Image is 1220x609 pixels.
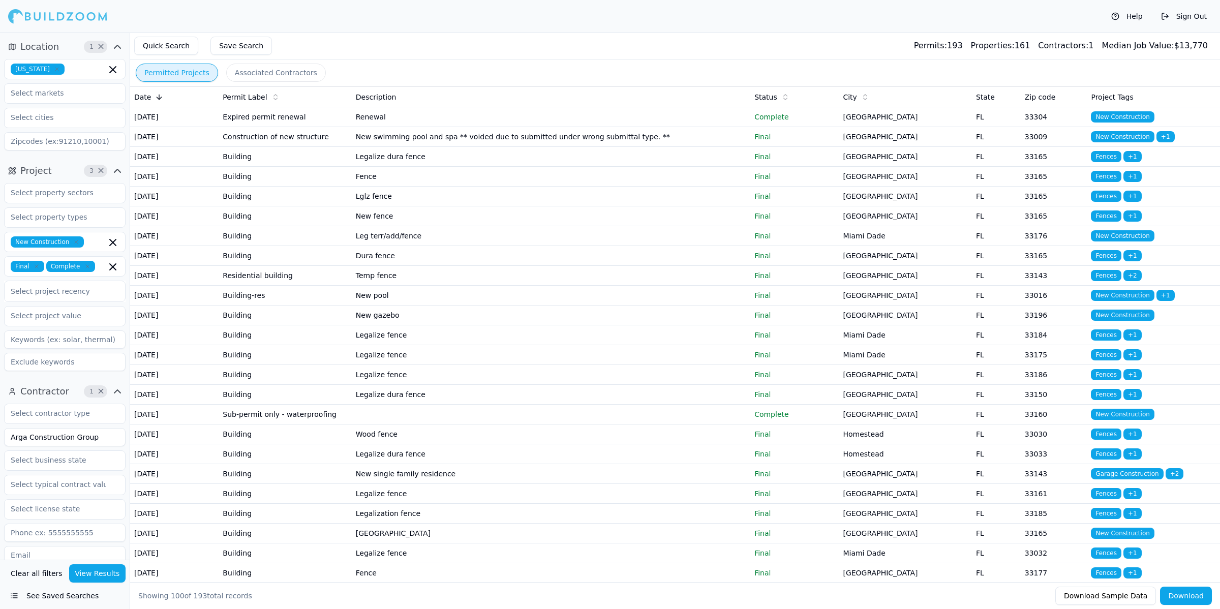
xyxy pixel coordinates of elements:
td: [GEOGRAPHIC_DATA] [839,187,971,206]
span: Fences [1091,191,1121,202]
td: 33150 [1021,385,1087,405]
td: [DATE] [130,107,219,127]
td: 33185 [1021,504,1087,524]
td: FL [972,306,1021,325]
button: Download [1160,587,1212,605]
span: Final [11,261,44,272]
td: Building [219,147,351,167]
p: Final [754,171,835,181]
p: Final [754,251,835,261]
td: 33304 [1021,107,1087,127]
td: Legalization fence [352,504,750,524]
div: $ 13,770 [1102,40,1208,52]
input: Select typical contract value [5,475,112,494]
td: 33030 [1021,424,1087,444]
td: [DATE] [130,464,219,484]
input: Select project value [5,307,112,325]
span: + 1 [1156,290,1175,301]
td: 33165 [1021,524,1087,543]
td: Building [219,325,351,345]
td: [GEOGRAPHIC_DATA] [839,385,971,405]
span: 1 [86,386,97,397]
td: Renewal [352,107,750,127]
td: [DATE] [130,424,219,444]
td: New gazebo [352,306,750,325]
td: [GEOGRAPHIC_DATA] [839,147,971,167]
span: 1 [86,42,97,52]
td: Legalize fence [352,543,750,563]
td: [GEOGRAPHIC_DATA] [839,306,971,325]
td: [DATE] [130,543,219,563]
td: 33161 [1021,484,1087,504]
td: 33165 [1021,167,1087,187]
td: Building [219,365,351,385]
span: + 1 [1123,329,1142,341]
button: Clear all filters [8,564,65,583]
span: + 1 [1123,151,1142,162]
span: New Construction [1091,409,1154,420]
span: Fences [1091,210,1121,222]
td: 33165 [1021,246,1087,266]
td: Building [219,306,351,325]
td: Building [219,504,351,524]
div: Showing of total records [138,591,252,601]
span: + 2 [1166,468,1184,479]
td: [DATE] [130,147,219,167]
p: Final [754,330,835,340]
td: [DATE] [130,286,219,306]
td: Building [219,206,351,226]
td: Homestead [839,424,971,444]
span: Fences [1091,151,1121,162]
td: FL [972,563,1021,583]
td: Legalize fence [352,345,750,365]
td: [GEOGRAPHIC_DATA] [839,127,971,147]
span: Fences [1091,171,1121,182]
button: Help [1106,8,1148,24]
span: New Construction [1091,528,1154,539]
span: Project [20,164,52,178]
div: 161 [971,40,1030,52]
td: Building [219,524,351,543]
td: New single family residence [352,464,750,484]
span: Fences [1091,488,1121,499]
td: [DATE] [130,385,219,405]
td: Fence [352,563,750,583]
td: New pool [352,286,750,306]
p: Final [754,508,835,519]
td: FL [972,504,1021,524]
span: Clear Location filters [97,44,105,49]
td: [GEOGRAPHIC_DATA] [839,286,971,306]
span: Complete [46,261,95,272]
td: [GEOGRAPHIC_DATA] [839,167,971,187]
td: Fence [352,167,750,187]
p: Final [754,290,835,300]
td: Building [219,484,351,504]
td: 33160 [1021,405,1087,424]
td: [DATE] [130,127,219,147]
input: Email [4,546,126,564]
span: Median Job Value: [1102,41,1174,50]
td: FL [972,246,1021,266]
span: Status [754,92,777,102]
td: Miami Dade [839,226,971,246]
button: Permitted Projects [136,64,218,82]
td: Legalize dura fence [352,385,750,405]
td: FL [972,524,1021,543]
td: Building-res [219,286,351,306]
span: Fences [1091,567,1121,578]
td: [DATE] [130,524,219,543]
td: FL [972,107,1021,127]
td: Building [219,385,351,405]
td: Miami Dade [839,543,971,563]
td: FL [972,365,1021,385]
td: FL [972,464,1021,484]
td: 33009 [1021,127,1087,147]
input: Select license state [5,500,112,518]
td: [GEOGRAPHIC_DATA] [839,464,971,484]
input: Business name [4,428,126,446]
td: [DATE] [130,504,219,524]
td: Legalize dura fence [352,444,750,464]
span: + 1 [1123,349,1142,360]
p: Complete [754,409,835,419]
button: Location1Clear Location filters [4,39,126,55]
